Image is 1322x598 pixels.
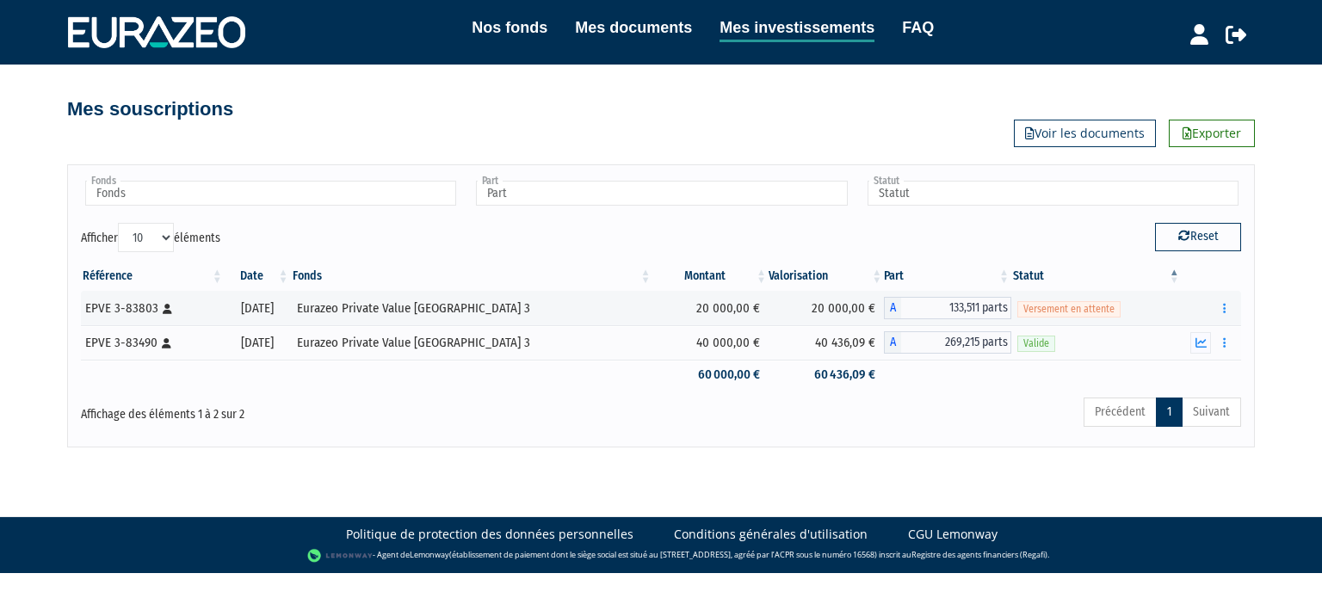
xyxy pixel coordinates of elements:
td: 20 000,00 € [653,291,769,325]
i: [Français] Personne physique [163,304,172,314]
a: FAQ [902,15,934,40]
a: Mes documents [575,15,692,40]
div: Eurazeo Private Value [GEOGRAPHIC_DATA] 3 [297,299,647,317]
th: Fonds: activer pour trier la colonne par ordre croissant [291,262,653,291]
div: [DATE] [231,334,285,352]
a: 1 [1156,398,1183,427]
a: Voir les documents [1014,120,1156,147]
td: 40 436,09 € [769,325,884,360]
a: Registre des agents financiers (Regafi) [911,549,1047,560]
span: Valide [1017,336,1055,352]
th: Date: activer pour trier la colonne par ordre croissant [225,262,291,291]
div: EPVE 3-83803 [85,299,219,317]
a: Conditions générales d'utilisation [674,526,868,543]
div: A - Eurazeo Private Value Europe 3 [884,331,1011,354]
th: Référence : activer pour trier la colonne par ordre croissant [81,262,225,291]
td: 40 000,00 € [653,325,769,360]
div: - Agent de (établissement de paiement dont le siège social est situé au [STREET_ADDRESS], agréé p... [17,547,1305,564]
img: logo-lemonway.png [307,547,374,564]
th: Statut : activer pour trier la colonne par ordre d&eacute;croissant [1011,262,1182,291]
td: 20 000,00 € [769,291,884,325]
span: A [884,331,901,354]
a: Lemonway [410,549,449,560]
select: Afficheréléments [118,223,174,252]
a: Exporter [1169,120,1255,147]
button: Reset [1155,223,1241,250]
a: Suivant [1182,398,1241,427]
a: CGU Lemonway [908,526,998,543]
span: Versement en attente [1017,301,1121,317]
i: [Français] Personne physique [162,338,171,348]
td: 60 000,00 € [653,360,769,390]
div: EPVE 3-83490 [85,334,219,352]
div: A - Eurazeo Private Value Europe 3 [884,297,1011,319]
th: Part: activer pour trier la colonne par ordre croissant [884,262,1011,291]
a: Précédent [1084,398,1157,427]
a: Nos fonds [472,15,547,40]
div: Affichage des éléments 1 à 2 sur 2 [81,396,549,423]
a: Mes investissements [720,15,874,42]
img: 1732889491-logotype_eurazeo_blanc_rvb.png [68,16,245,47]
h4: Mes souscriptions [67,99,233,120]
div: Eurazeo Private Value [GEOGRAPHIC_DATA] 3 [297,334,647,352]
div: [DATE] [231,299,285,317]
span: A [884,297,901,319]
span: 133,511 parts [901,297,1011,319]
label: Afficher éléments [81,223,220,252]
th: Montant: activer pour trier la colonne par ordre croissant [653,262,769,291]
th: Valorisation: activer pour trier la colonne par ordre croissant [769,262,884,291]
td: 60 436,09 € [769,360,884,390]
span: 269,215 parts [901,331,1011,354]
a: Politique de protection des données personnelles [346,526,633,543]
